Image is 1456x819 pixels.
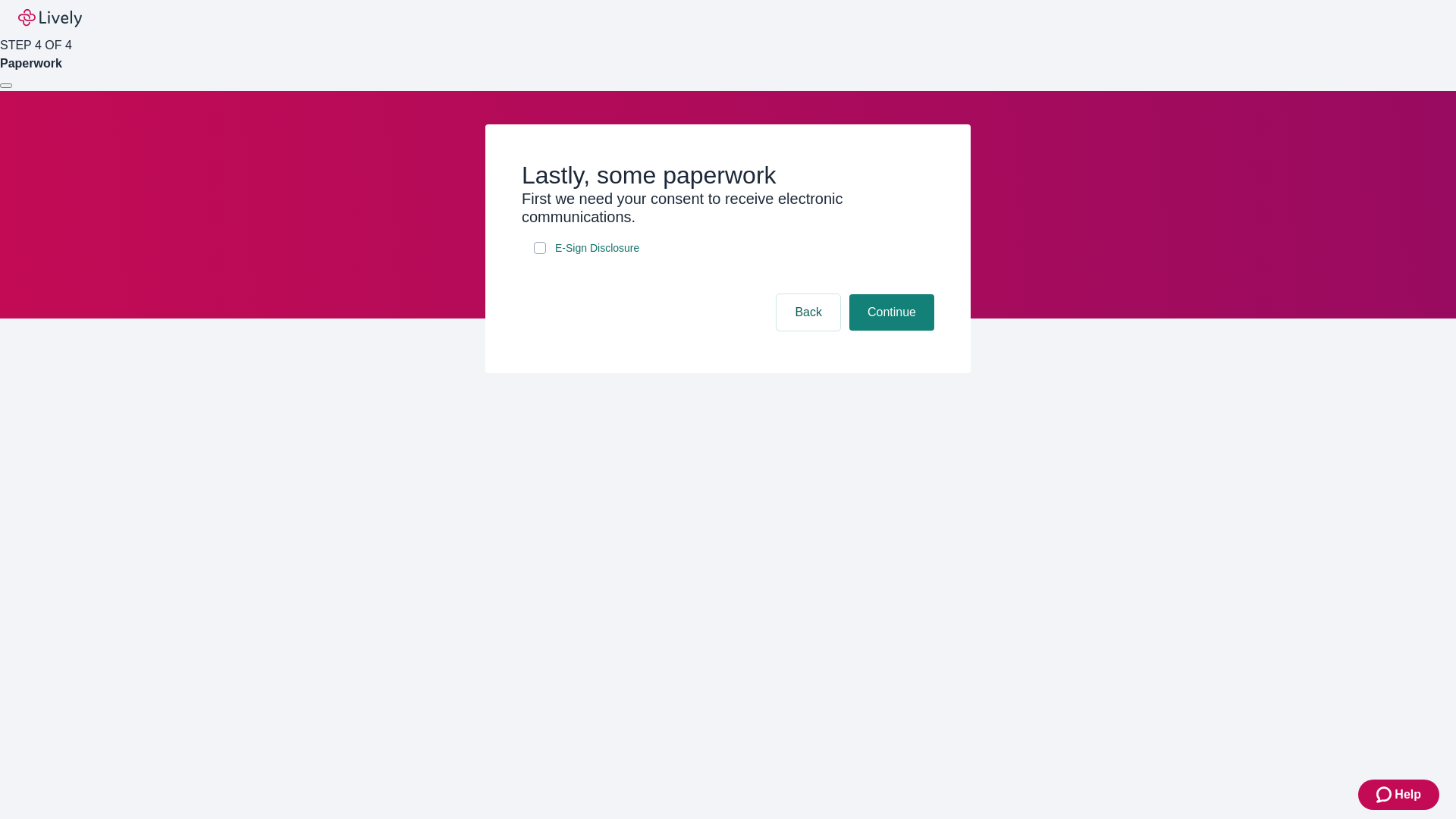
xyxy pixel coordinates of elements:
a: e-sign disclosure document [552,239,642,258]
button: Continue [849,294,934,331]
h3: First we need your consent to receive electronic communications. [522,190,934,226]
button: Back [777,294,840,331]
span: Help [1395,786,1421,804]
img: Lively [18,9,82,27]
span: E-Sign Disclosure [555,240,639,256]
h2: Lastly, some paperwork [522,161,934,190]
button: Zendesk support iconHelp [1358,780,1439,810]
svg: Zendesk support icon [1376,786,1395,804]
